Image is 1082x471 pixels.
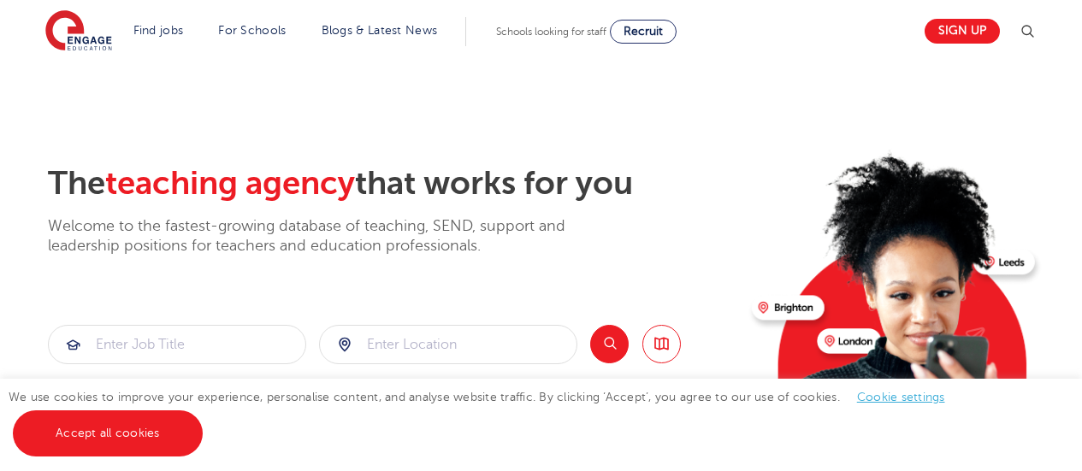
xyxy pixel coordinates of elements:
a: Cookie settings [857,391,945,403]
div: Submit [48,325,306,364]
span: Recruit [624,25,663,38]
span: Schools looking for staff [496,26,606,38]
span: We use cookies to improve your experience, personalise content, and analyse website traffic. By c... [9,391,962,439]
a: Recruit [610,20,677,44]
a: Accept all cookies [13,410,203,456]
div: Submit [319,325,577,364]
input: Submit [49,326,305,363]
button: Search [590,325,629,363]
h2: The that works for you [48,164,738,203]
span: teaching agency [105,165,355,202]
p: Welcome to the fastest-growing database of teaching, SEND, support and leadership positions for t... [48,216,612,256]
a: Blogs & Latest News [322,24,438,37]
a: For Schools [218,24,286,37]
input: Submit [320,326,576,363]
a: Find jobs [133,24,184,37]
a: Sign up [925,19,1000,44]
img: Engage Education [45,10,112,53]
